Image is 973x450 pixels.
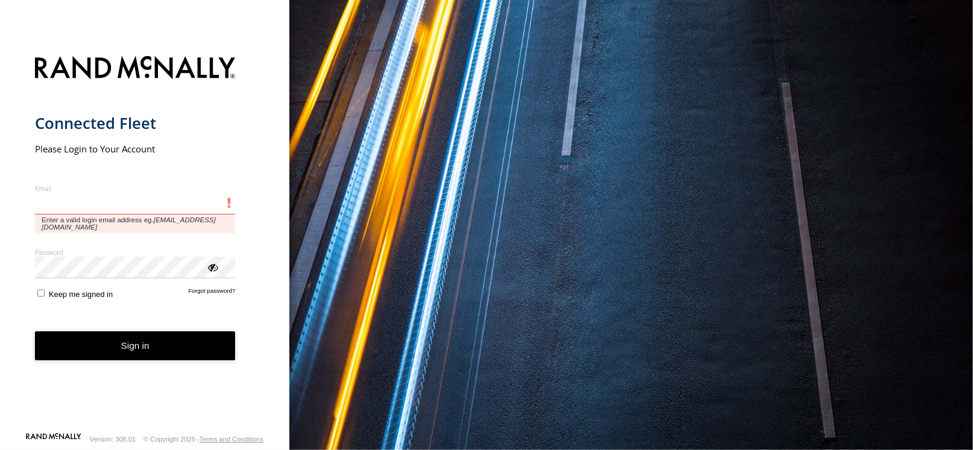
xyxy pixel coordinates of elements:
div: Version: 308.01 [90,436,136,443]
em: [EMAIL_ADDRESS][DOMAIN_NAME] [42,216,216,231]
label: Password [35,248,236,257]
a: Terms and Conditions [200,436,263,443]
img: Rand McNally [35,54,236,84]
label: Email [35,184,236,193]
h1: Connected Fleet [35,113,236,133]
a: Visit our Website [26,433,81,445]
button: Sign in [35,331,236,361]
form: main [35,49,255,432]
div: © Copyright 2025 - [143,436,263,443]
input: Keep me signed in [37,289,45,297]
h2: Please Login to Your Account [35,143,236,155]
div: ViewPassword [206,261,218,273]
a: Forgot password? [189,287,236,299]
span: Keep me signed in [49,290,113,299]
span: Enter a valid login email address eg. [35,214,236,233]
